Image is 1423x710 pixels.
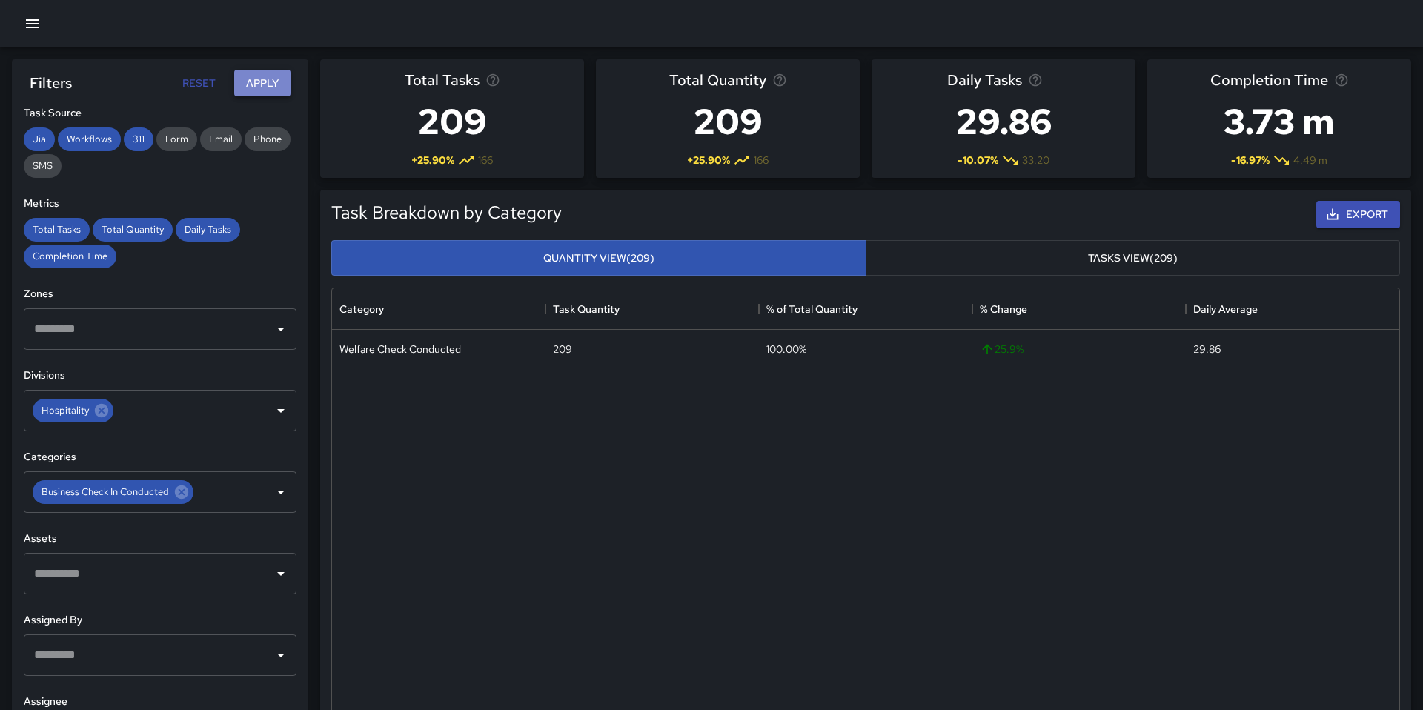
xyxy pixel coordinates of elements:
button: Open [271,319,291,339]
div: 29.86 [1193,342,1221,356]
div: 100.00% [766,342,806,356]
div: % Change [972,288,1186,330]
h3: 29.86 [947,92,1061,151]
div: Daily Average [1186,288,1399,330]
span: Email [200,133,242,145]
button: Open [271,400,291,421]
h6: Filters [30,71,72,95]
span: + 25.90 % [411,153,454,167]
h6: Assigned By [24,612,296,628]
h3: 209 [405,92,500,151]
div: Daily Tasks [176,218,240,242]
div: Hospitality [33,399,113,422]
div: 311 [124,127,153,151]
span: Total Tasks [405,68,480,92]
div: 209 [553,342,572,356]
span: 166 [754,153,769,167]
span: 25.9 % [980,342,1024,356]
span: Workflows [58,133,121,145]
h6: Categories [24,449,296,465]
span: 166 [478,153,493,167]
svg: Average time taken to complete tasks in the selected period, compared to the previous period. [1334,73,1349,87]
div: Business Check In Conducted [33,480,193,504]
span: Daily Tasks [176,223,240,236]
h6: Divisions [24,368,296,384]
span: Total Tasks [24,223,90,236]
div: Category [332,288,545,330]
div: Daily Average [1193,288,1258,330]
div: Task Quantity [545,288,759,330]
button: Apply [234,70,291,97]
h6: Task Source [24,105,296,122]
div: Task Quantity [553,288,620,330]
span: 33.20 [1022,153,1049,167]
span: Hospitality [33,402,98,419]
h6: Assets [24,531,296,547]
div: Total Quantity [93,218,173,242]
h6: Zones [24,286,296,302]
svg: Total task quantity in the selected period, compared to the previous period. [772,73,787,87]
span: Form [156,133,197,145]
h6: Assignee [24,694,296,710]
div: Workflows [58,127,121,151]
div: % of Total Quantity [759,288,972,330]
span: Completion Time [1210,68,1328,92]
h6: Metrics [24,196,296,212]
svg: Total number of tasks in the selected period, compared to the previous period. [485,73,500,87]
span: Business Check In Conducted [33,483,178,500]
div: Completion Time [24,245,116,268]
div: Phone [245,127,291,151]
span: Completion Time [24,250,116,262]
button: Open [271,563,291,584]
div: Email [200,127,242,151]
span: Total Quantity [669,68,766,92]
span: + 25.90 % [687,153,730,167]
span: Phone [245,133,291,145]
span: Total Quantity [93,223,173,236]
button: Open [271,645,291,666]
span: 311 [124,133,153,145]
span: -10.07 % [958,153,998,167]
svg: Average number of tasks per day in the selected period, compared to the previous period. [1028,73,1043,87]
span: Daily Tasks [947,68,1022,92]
div: % Change [980,288,1027,330]
div: % of Total Quantity [766,288,858,330]
div: Total Tasks [24,218,90,242]
span: 4.49 m [1293,153,1327,167]
div: Category [339,288,384,330]
button: Quantity View(209) [331,240,866,276]
span: -16.97 % [1231,153,1270,167]
div: Welfare Check Conducted [339,342,461,356]
div: Jia [24,127,55,151]
button: Open [271,482,291,502]
h3: 3.73 m [1210,92,1349,151]
button: Export [1316,201,1400,228]
span: SMS [24,159,62,172]
div: SMS [24,154,62,178]
h5: Task Breakdown by Category [331,201,562,225]
button: Reset [175,70,222,97]
div: Form [156,127,197,151]
span: Jia [24,133,55,145]
h3: 209 [669,92,787,151]
button: Tasks View(209) [866,240,1401,276]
